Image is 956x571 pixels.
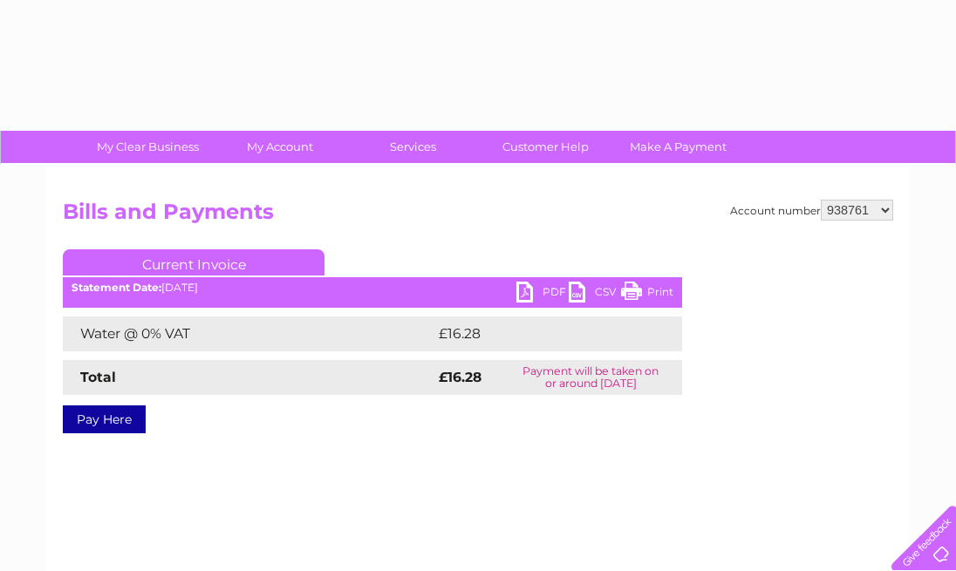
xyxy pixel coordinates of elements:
a: My Account [208,131,352,163]
a: PDF [516,282,569,307]
td: £16.28 [434,316,645,351]
strong: Total [80,369,116,385]
a: Services [341,131,485,163]
strong: £16.28 [439,369,481,385]
h2: Bills and Payments [63,200,893,233]
a: My Clear Business [76,131,220,163]
a: Print [621,282,673,307]
a: Customer Help [474,131,618,163]
a: Make A Payment [606,131,750,163]
td: Payment will be taken on or around [DATE] [499,360,682,395]
a: Pay Here [63,405,146,433]
div: [DATE] [63,282,682,294]
div: Account number [730,200,893,221]
a: CSV [569,282,621,307]
b: Statement Date: [72,281,161,294]
a: Current Invoice [63,249,324,275]
td: Water @ 0% VAT [63,316,434,351]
